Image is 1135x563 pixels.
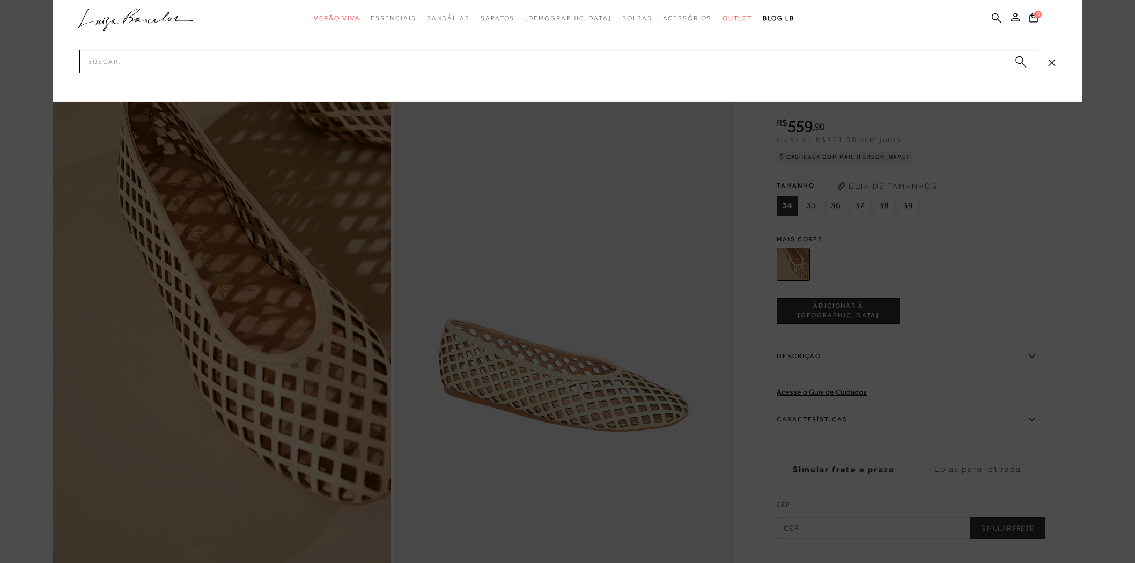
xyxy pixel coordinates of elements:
[763,14,794,22] span: BLOG LB
[314,9,360,28] a: categoryNavScreenReaderText
[371,14,416,22] span: Essenciais
[663,14,712,22] span: Acessórios
[1034,11,1042,18] span: 0
[723,9,753,28] a: categoryNavScreenReaderText
[79,50,1037,73] input: Buscar.
[314,14,360,22] span: Verão Viva
[723,14,753,22] span: Outlet
[481,9,514,28] a: categoryNavScreenReaderText
[763,9,794,28] a: BLOG LB
[1026,12,1041,26] button: 0
[622,9,652,28] a: categoryNavScreenReaderText
[525,9,611,28] a: noSubCategoriesText
[663,9,712,28] a: categoryNavScreenReaderText
[525,14,611,22] span: [DEMOGRAPHIC_DATA]
[371,9,416,28] a: categoryNavScreenReaderText
[427,9,470,28] a: categoryNavScreenReaderText
[481,14,514,22] span: Sapatos
[622,14,652,22] span: Bolsas
[427,14,470,22] span: Sandálias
